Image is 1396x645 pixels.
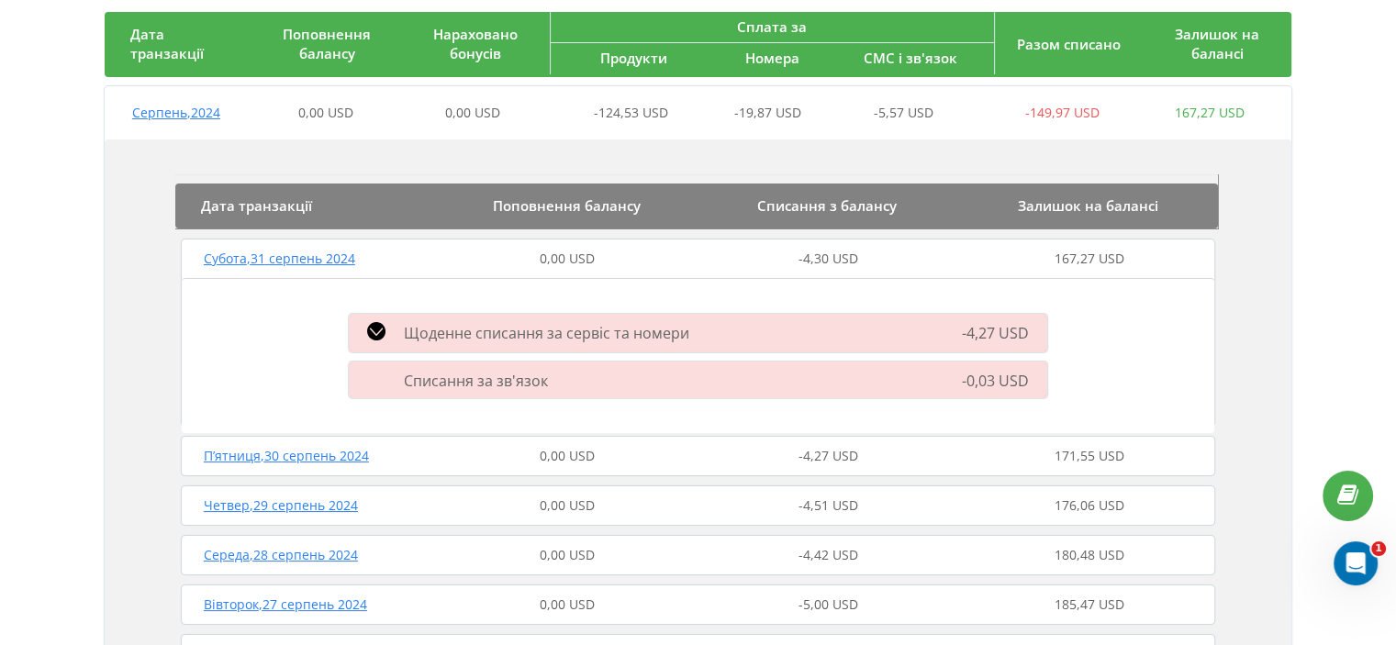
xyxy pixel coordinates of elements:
span: 180,48 USD [1055,546,1124,563]
span: 0,00 USD [540,595,595,613]
span: -0,03 USD [962,371,1029,391]
span: 1 [1371,541,1386,556]
span: -4,51 USD [799,496,858,514]
span: -4,27 USD [962,323,1029,343]
span: СМС і зв'язок [864,49,957,67]
span: Вівторок , 27 серпень 2024 [204,595,367,613]
span: -19,87 USD [734,104,801,121]
span: 167,27 USD [1055,250,1124,267]
span: Нараховано бонусів [433,25,518,62]
span: 0,00 USD [540,250,595,267]
span: Серпень , 2024 [132,104,220,121]
span: 0,00 USD [298,104,353,121]
span: 167,27 USD [1175,104,1245,121]
span: Списання за зв'язок [404,371,548,391]
span: 171,55 USD [1055,447,1124,464]
span: -124,53 USD [594,104,668,121]
span: Субота , 31 серпень 2024 [204,250,355,267]
span: -5,00 USD [799,595,858,613]
span: Сплата за [737,17,807,36]
span: Поповнення балансу [493,196,641,215]
span: Залишок на балансі [1018,196,1158,215]
span: Щоденне списання за сервіс та номери [404,323,689,343]
span: П’ятниця , 30 серпень 2024 [204,447,369,464]
span: -4,42 USD [799,546,858,563]
span: Продукти [600,49,667,67]
span: -149,97 USD [1025,104,1100,121]
span: Середа , 28 серпень 2024 [204,546,358,563]
span: Дата транзакції [130,25,204,62]
span: -4,27 USD [799,447,858,464]
span: -5,57 USD [874,104,933,121]
span: -4,30 USD [799,250,858,267]
span: Четвер , 29 серпень 2024 [204,496,358,514]
span: 0,00 USD [540,447,595,464]
span: 185,47 USD [1055,595,1124,613]
iframe: Intercom live chat [1334,541,1378,585]
span: 0,00 USD [540,546,595,563]
span: Разом списано [1017,35,1121,53]
span: Списання з балансу [757,196,897,215]
span: 0,00 USD [540,496,595,514]
span: Дата транзакції [201,196,312,215]
span: 0,00 USD [445,104,500,121]
span: 176,06 USD [1055,496,1124,514]
span: Номера [745,49,799,67]
span: Залишок на балансі [1175,25,1259,62]
span: Поповнення балансу [283,25,371,62]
